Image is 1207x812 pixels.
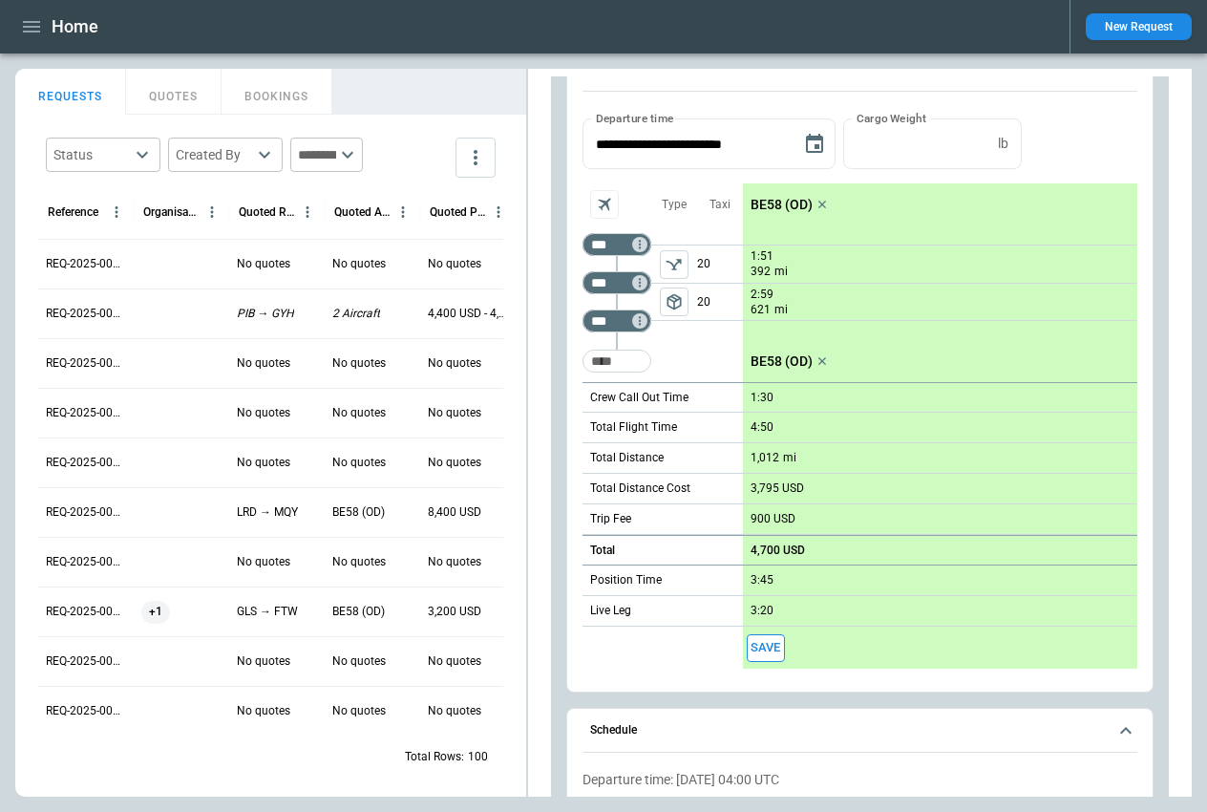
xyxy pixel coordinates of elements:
p: No quotes [237,554,290,570]
p: REQ-2025-000270 [46,653,126,670]
p: 1:51 [751,249,773,264]
p: No quotes [332,703,386,719]
p: 1:30 [751,391,773,405]
div: Too short [582,271,651,294]
p: GLS → FTW [237,604,298,620]
p: Total Rows: [405,749,464,765]
span: Type of sector [660,288,688,316]
span: Type of sector [660,250,688,279]
p: No quotes [428,455,481,471]
p: 2 Aircraft [332,306,380,322]
div: Too short [582,350,651,373]
span: Aircraft selection [590,190,619,219]
p: 4:50 [751,420,773,435]
p: No quotes [237,703,290,719]
p: mi [774,264,788,280]
div: Too short [582,310,651,332]
p: Taxi [709,197,731,213]
p: 20 [697,246,743,283]
button: Schedule [582,709,1137,753]
p: No quotes [332,455,386,471]
h6: Schedule [590,724,637,737]
span: package_2 [665,292,684,311]
p: 1,012 [751,451,779,465]
p: 900 USD [751,512,795,526]
p: No quotes [237,455,290,471]
button: Quoted Route column menu [295,200,320,224]
h6: Total [590,545,615,557]
p: REQ-2025-000278 [46,256,126,272]
span: Save this aircraft quote and copy details to clipboard [747,634,785,662]
p: BE58 (OD) [332,604,385,620]
button: Organisation column menu [200,200,224,224]
button: left aligned [660,288,688,316]
p: REQ-2025-000274 [46,455,126,471]
p: BE58 (OD) [751,197,813,213]
button: New Request [1086,13,1192,40]
div: Quoted Aircraft [334,205,391,219]
p: No quotes [332,405,386,421]
p: Type [662,197,687,213]
button: REQUESTS [15,69,126,115]
p: mi [774,302,788,318]
p: No quotes [428,355,481,372]
p: 3,200 USD [428,604,481,620]
p: REQ-2025-000276 [46,355,126,372]
p: 392 [751,264,771,280]
p: Live Leg [590,603,631,619]
button: Choose date, selected date is Sep 15, 2025 [795,125,834,163]
p: 100 [468,749,488,765]
button: Quoted Aircraft column menu [391,200,415,224]
p: REQ-2025-000269 [46,703,126,719]
p: REQ-2025-000277 [46,306,126,322]
p: REQ-2025-000272 [46,554,126,570]
div: Quoted Price [430,205,486,219]
p: REQ-2025-000275 [46,405,126,421]
p: lb [998,136,1008,152]
h1: Home [52,15,98,38]
button: Save [747,634,785,662]
p: LRD → MQY [237,504,298,521]
p: mi [783,450,796,466]
p: 8,400 USD [428,504,481,521]
p: REQ-2025-000273 [46,504,126,521]
p: Total Distance [590,450,664,466]
p: No quotes [428,256,481,272]
p: No quotes [428,653,481,670]
div: Quoted Route [239,205,295,219]
p: No quotes [332,554,386,570]
p: No quotes [332,653,386,670]
p: No quotes [332,256,386,272]
button: Reference column menu [104,200,129,224]
p: No quotes [428,405,481,421]
p: 3:45 [751,573,773,588]
p: No quotes [237,355,290,372]
div: scrollable content [743,183,1137,669]
p: 3,795 USD [751,481,804,496]
div: Created By [176,145,252,164]
div: Status [53,145,130,164]
button: Quoted Price column menu [486,200,511,224]
p: Total Distance Cost [590,481,690,497]
p: Position Time [590,572,662,588]
button: more [455,138,496,178]
p: 20 [697,284,743,320]
label: Cargo Weight [857,110,926,126]
p: BE58 (OD) [332,504,385,521]
p: Crew Call Out Time [590,390,688,406]
p: Trip Fee [590,511,631,527]
p: BE58 (OD) [751,353,813,370]
div: Reference [48,205,98,219]
p: No quotes [237,256,290,272]
span: +1 [141,588,170,636]
label: Departure time [596,110,674,126]
p: 621 [751,302,771,318]
p: No quotes [237,653,290,670]
button: BOOKINGS [222,69,332,115]
button: QUOTES [126,69,222,115]
p: Departure time: [DATE] 04:00 UTC [582,772,1137,788]
p: No quotes [428,703,481,719]
p: No quotes [332,355,386,372]
p: No quotes [237,405,290,421]
p: Total Flight Time [590,419,677,436]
